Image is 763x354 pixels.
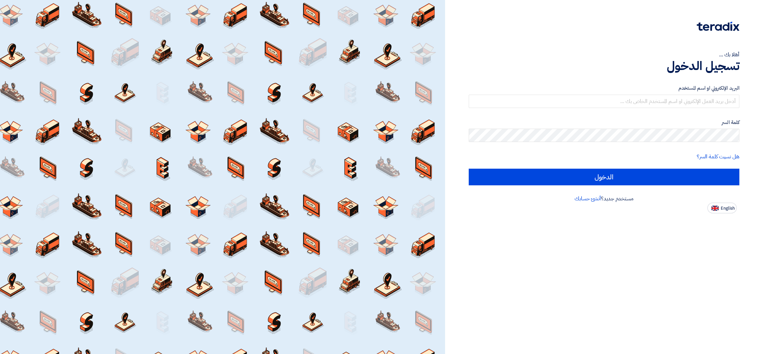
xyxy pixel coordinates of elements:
span: English [721,206,735,211]
a: أنشئ حسابك [575,195,601,203]
img: en-US.png [711,206,719,211]
label: البريد الإلكتروني او اسم المستخدم [469,84,739,92]
label: كلمة السر [469,119,739,126]
a: هل نسيت كلمة السر؟ [697,153,739,161]
img: Teradix logo [697,22,739,31]
h1: تسجيل الدخول [469,59,739,73]
input: الدخول [469,169,739,185]
button: English [707,203,737,213]
div: أهلا بك ... [469,51,739,59]
div: مستخدم جديد؟ [469,195,739,203]
input: أدخل بريد العمل الإلكتروني او اسم المستخدم الخاص بك ... [469,95,739,108]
